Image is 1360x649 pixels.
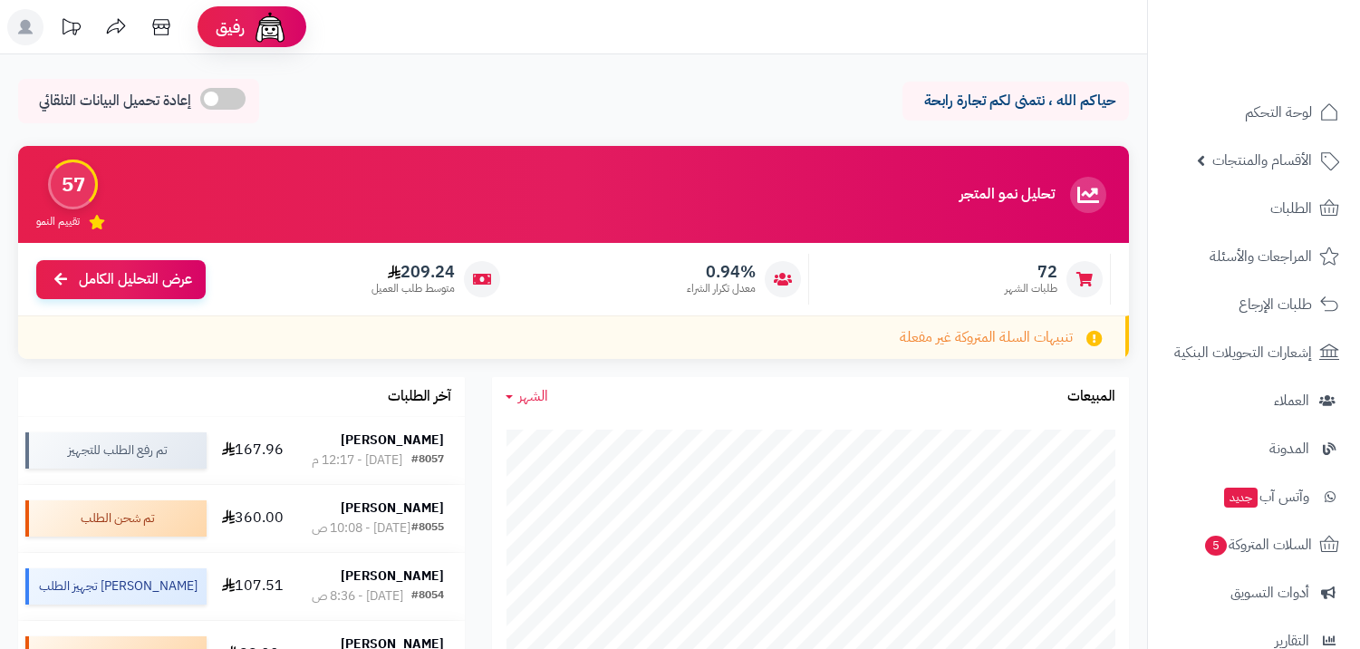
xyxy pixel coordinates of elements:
span: أدوات التسويق [1230,580,1309,605]
h3: آخر الطلبات [388,389,451,405]
span: تقييم النمو [36,214,80,229]
a: إشعارات التحويلات البنكية [1159,331,1349,374]
span: الشهر [518,385,548,407]
span: طلبات الإرجاع [1239,292,1312,317]
a: طلبات الإرجاع [1159,283,1349,326]
a: عرض التحليل الكامل [36,260,206,299]
span: معدل تكرار الشراء [687,281,756,296]
a: أدوات التسويق [1159,571,1349,615]
span: 209.24 [371,262,455,282]
a: المراجعات والأسئلة [1159,235,1349,278]
td: 107.51 [214,553,291,620]
span: طلبات الشهر [1005,281,1057,296]
span: المراجعات والأسئلة [1210,244,1312,269]
img: logo-2.png [1237,43,1343,81]
span: متوسط طلب العميل [371,281,455,296]
span: 5 [1205,536,1227,556]
span: وآتس آب [1222,484,1309,509]
div: #8055 [411,519,444,538]
span: 72 [1005,262,1057,282]
span: لوحة التحكم [1245,100,1312,125]
span: رفيق [216,16,245,38]
div: تم شحن الطلب [25,500,207,537]
span: المدونة [1269,436,1309,461]
span: عرض التحليل الكامل [79,269,192,290]
p: حياكم الله ، نتمنى لكم تجارة رابحة [916,91,1115,111]
a: وآتس آبجديد [1159,475,1349,518]
a: الطلبات [1159,187,1349,230]
td: 167.96 [214,417,291,484]
div: [DATE] - 10:08 ص [312,519,410,538]
div: #8057 [411,451,444,470]
div: [DATE] - 12:17 م [312,451,402,470]
span: جديد [1224,488,1258,508]
div: [DATE] - 8:36 ص [312,587,403,605]
a: العملاء [1159,379,1349,422]
span: الطلبات [1270,196,1312,221]
span: العملاء [1274,388,1309,413]
span: السلات المتروكة [1203,532,1312,557]
h3: المبيعات [1067,389,1115,405]
span: 0.94% [687,262,756,282]
strong: [PERSON_NAME] [341,499,444,518]
div: تم رفع الطلب للتجهيز [25,432,207,469]
a: السلات المتروكة5 [1159,523,1349,567]
span: تنبيهات السلة المتروكة غير مفعلة [900,327,1073,348]
span: إشعارات التحويلات البنكية [1174,340,1312,365]
strong: [PERSON_NAME] [341,431,444,450]
a: تحديثات المنصة [48,9,93,50]
span: الأقسام والمنتجات [1212,148,1312,173]
strong: [PERSON_NAME] [341,567,444,586]
img: ai-face.png [252,9,288,45]
a: المدونة [1159,427,1349,470]
a: الشهر [506,386,548,407]
a: لوحة التحكم [1159,91,1349,134]
td: 360.00 [214,485,291,552]
h3: تحليل نمو المتجر [960,187,1055,203]
div: #8054 [411,587,444,605]
div: [PERSON_NAME] تجهيز الطلب [25,568,207,605]
span: إعادة تحميل البيانات التلقائي [39,91,191,111]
